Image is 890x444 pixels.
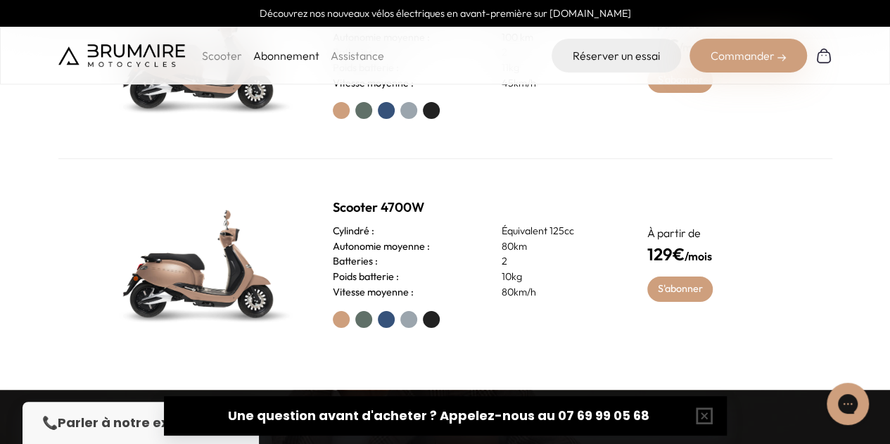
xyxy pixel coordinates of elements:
img: Brumaire Motocycles [58,44,185,67]
p: 2 [501,254,613,269]
p: 80km [501,239,613,255]
h4: /mois [647,241,787,267]
h3: Autonomie moyenne : [333,239,430,255]
img: right-arrow-2.png [777,53,786,62]
a: Abonnement [253,49,319,63]
p: 80km/h [501,285,613,300]
iframe: Gorgias live chat messenger [820,378,876,430]
p: 10kg [501,269,613,285]
p: Équivalent 125cc [501,224,613,239]
h3: Vitesse moyenne : [333,285,414,300]
div: Commander [689,39,807,72]
span: 129€ [647,243,685,265]
a: Assistance [331,49,384,63]
p: À partir de [647,224,787,241]
img: Panier [815,47,832,64]
h3: Cylindré : [333,224,374,239]
a: Réserver un essai [552,39,681,72]
h3: Poids batterie : [333,269,399,285]
a: S'abonner [647,277,713,302]
h2: Scooter 4700W [333,198,614,217]
h3: Batteries : [333,254,378,269]
p: Scooter [202,47,242,64]
img: Scooter Brumaire vert [103,193,300,334]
